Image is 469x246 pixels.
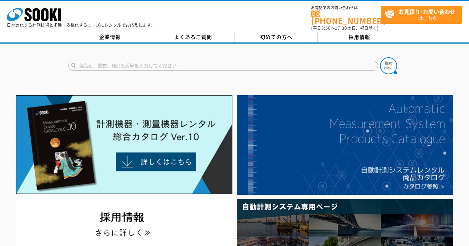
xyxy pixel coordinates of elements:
a: 初めての方へ [234,32,318,42]
span: お電話でのお問い合わせは [311,6,381,10]
a: よくあるご質問 [151,32,234,42]
img: Catalog Ver10 [16,95,232,194]
span: (平日 ～ 土日、祝日除く) [311,25,378,31]
input: 商品名、型式、NETIS番号を入力してください [68,61,378,71]
span: 初めての方へ [260,33,293,41]
span: 17:30 [335,25,347,31]
a: [PHONE_NUMBER] [311,11,381,24]
span: はこちら [384,6,462,23]
span: 8:50 [321,25,331,31]
img: 自動計測システムカタログ [237,95,453,195]
a: 企業情報 [68,32,151,42]
a: 採用情報 [318,32,401,42]
img: btn_search.png [380,57,397,74]
strong: お見積り･お問い合わせ [398,7,455,16]
a: お見積り･お問い合わせはこちら [381,6,462,24]
p: 日々進化する計測技術と多種・多様化するニーズにレンタルでお応えします。 [7,23,155,27]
